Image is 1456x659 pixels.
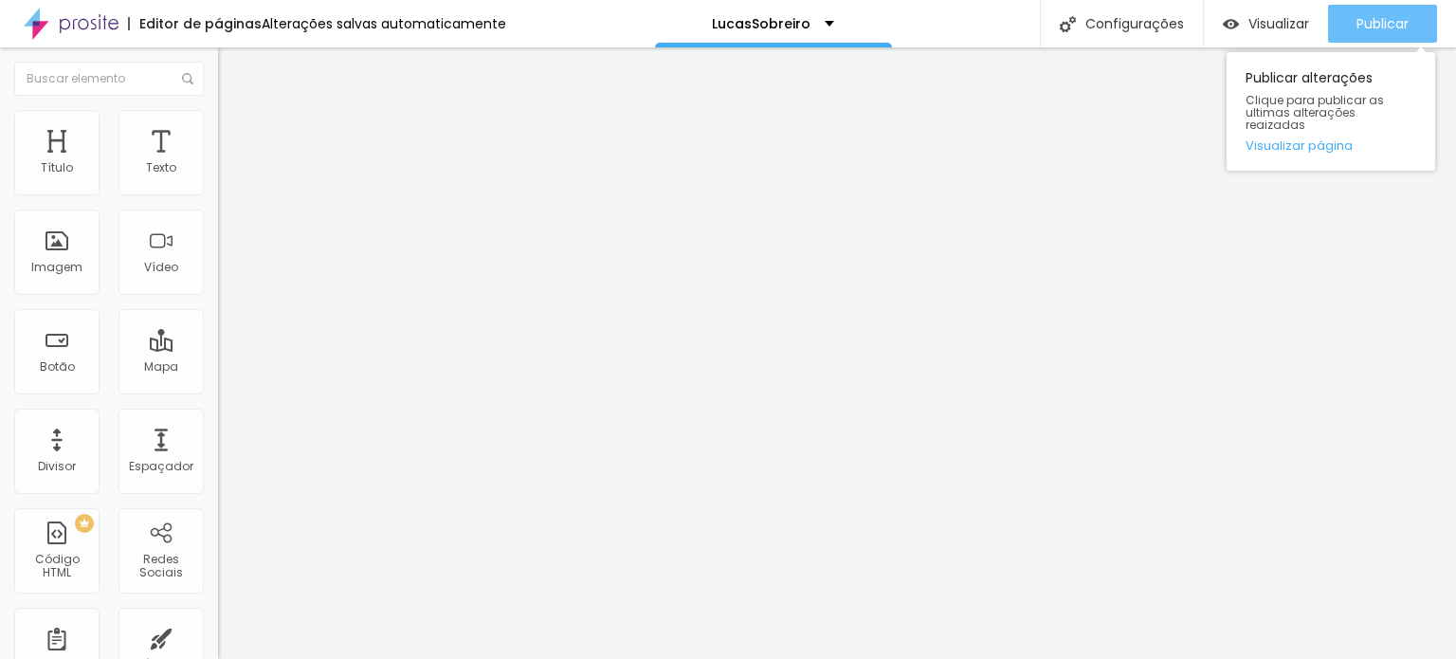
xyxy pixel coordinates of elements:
[129,460,193,473] div: Espaçador
[14,62,204,96] input: Buscar elemento
[1223,16,1239,32] img: view-1.svg
[128,17,262,30] div: Editor de páginas
[144,360,178,374] div: Mapa
[144,261,178,274] div: Vídeo
[182,73,193,84] img: Icone
[1328,5,1437,43] button: Publicar
[1246,94,1416,132] span: Clique para publicar as ultimas alterações reaizadas
[1356,16,1409,31] span: Publicar
[262,17,506,30] div: Alterações salvas automaticamente
[218,47,1456,659] iframe: Editor
[1060,16,1076,32] img: Icone
[1227,52,1435,171] div: Publicar alterações
[38,460,76,473] div: Divisor
[19,553,94,580] div: Código HTML
[1204,5,1328,43] button: Visualizar
[712,17,810,30] p: LucasSobreiro
[31,261,82,274] div: Imagem
[146,161,176,174] div: Texto
[1248,16,1309,31] span: Visualizar
[40,360,75,374] div: Botão
[41,161,73,174] div: Título
[1246,139,1416,152] a: Visualizar página
[123,553,198,580] div: Redes Sociais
